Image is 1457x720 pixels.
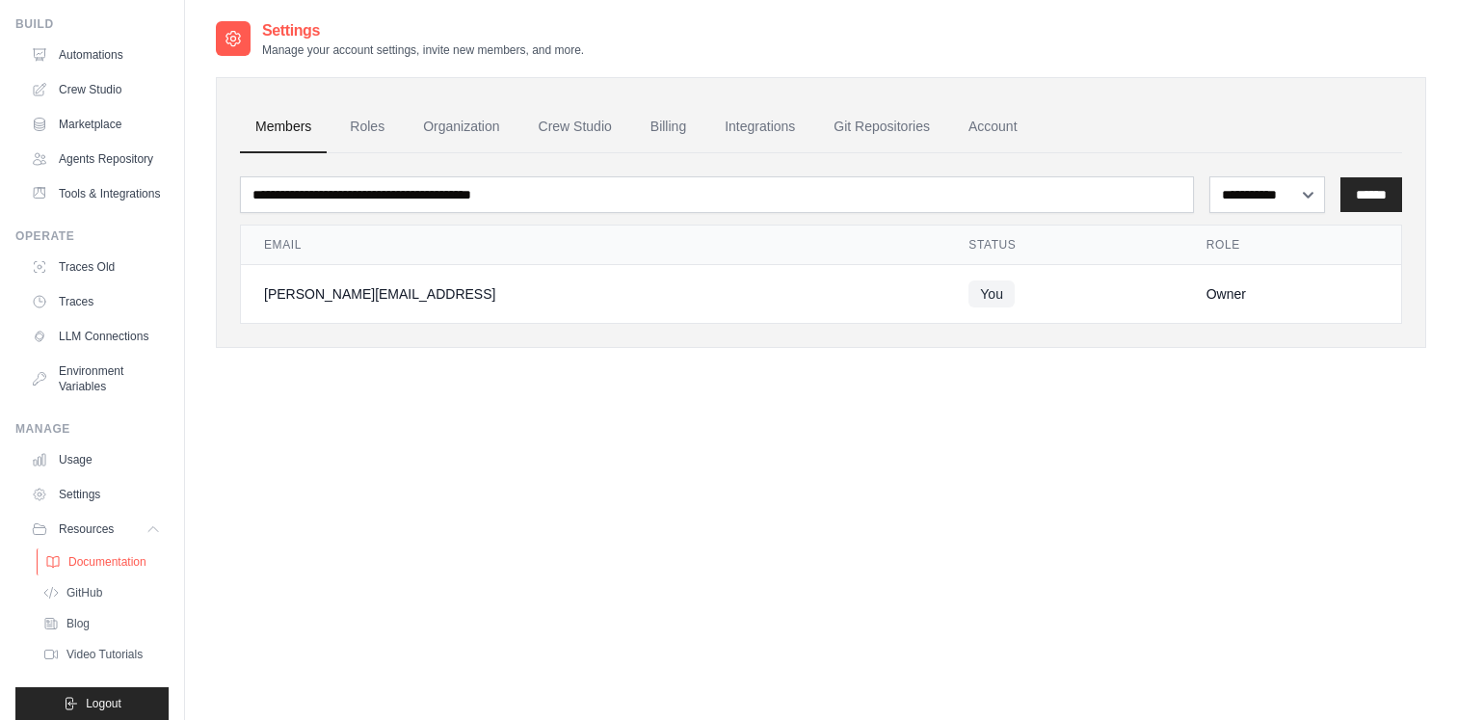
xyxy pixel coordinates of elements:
[68,554,146,570] span: Documentation
[264,284,922,304] div: [PERSON_NAME][EMAIL_ADDRESS]
[334,101,400,153] a: Roles
[408,101,515,153] a: Organization
[23,144,169,174] a: Agents Repository
[86,696,121,711] span: Logout
[945,226,1182,265] th: Status
[15,16,169,32] div: Build
[23,514,169,545] button: Resources
[35,641,169,668] a: Video Tutorials
[818,101,945,153] a: Git Repositories
[35,610,169,637] a: Blog
[15,421,169,437] div: Manage
[23,178,169,209] a: Tools & Integrations
[23,444,169,475] a: Usage
[1183,226,1401,265] th: Role
[23,321,169,352] a: LLM Connections
[262,42,584,58] p: Manage your account settings, invite new members, and more.
[241,226,945,265] th: Email
[262,19,584,42] h2: Settings
[23,252,169,282] a: Traces Old
[23,479,169,510] a: Settings
[968,280,1015,307] span: You
[635,101,702,153] a: Billing
[709,101,810,153] a: Integrations
[953,101,1033,153] a: Account
[523,101,627,153] a: Crew Studio
[66,616,90,631] span: Blog
[23,74,169,105] a: Crew Studio
[35,579,169,606] a: GitHub
[66,585,102,600] span: GitHub
[15,687,169,720] button: Logout
[23,356,169,402] a: Environment Variables
[59,521,114,537] span: Resources
[37,548,171,575] a: Documentation
[23,286,169,317] a: Traces
[66,647,143,662] span: Video Tutorials
[23,109,169,140] a: Marketplace
[23,40,169,70] a: Automations
[1206,284,1378,304] div: Owner
[15,228,169,244] div: Operate
[240,101,327,153] a: Members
